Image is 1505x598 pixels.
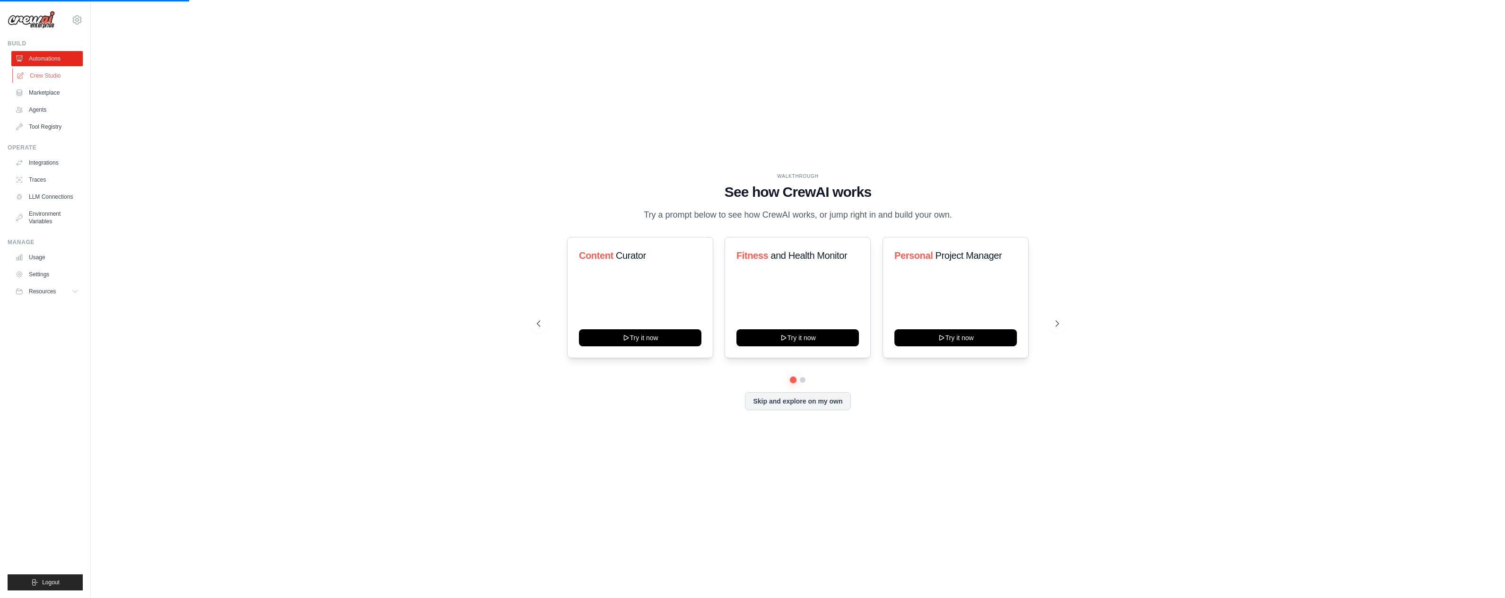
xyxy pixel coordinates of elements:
div: Manage [8,238,83,246]
iframe: Chat Widget [1458,553,1505,598]
a: Environment Variables [11,206,83,229]
span: Content [579,250,613,261]
a: Agents [11,102,83,117]
div: WALKTHROUGH [537,173,1059,180]
span: Personal [894,250,933,261]
a: Automations [11,51,83,66]
button: Try it now [736,329,859,346]
a: LLM Connections [11,189,83,204]
a: Traces [11,172,83,187]
button: Try it now [579,329,701,346]
button: Skip and explore on my own [745,392,850,410]
span: Logout [42,579,60,586]
div: Build [8,40,83,47]
span: and Health Monitor [771,250,848,261]
p: Try a prompt below to see how CrewAI works, or jump right in and build your own. [639,208,957,222]
span: Resources [29,288,56,295]
span: Project Manager [935,250,1002,261]
button: Resources [11,284,83,299]
a: Tool Registry [11,119,83,134]
a: Marketplace [11,85,83,100]
a: Integrations [11,155,83,170]
button: Logout [8,574,83,590]
a: Settings [11,267,83,282]
div: Operate [8,144,83,151]
button: Try it now [894,329,1017,346]
h1: See how CrewAI works [537,184,1059,201]
span: Fitness [736,250,768,261]
span: Curator [616,250,646,261]
a: Crew Studio [12,68,84,83]
img: Logo [8,11,55,29]
a: Usage [11,250,83,265]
